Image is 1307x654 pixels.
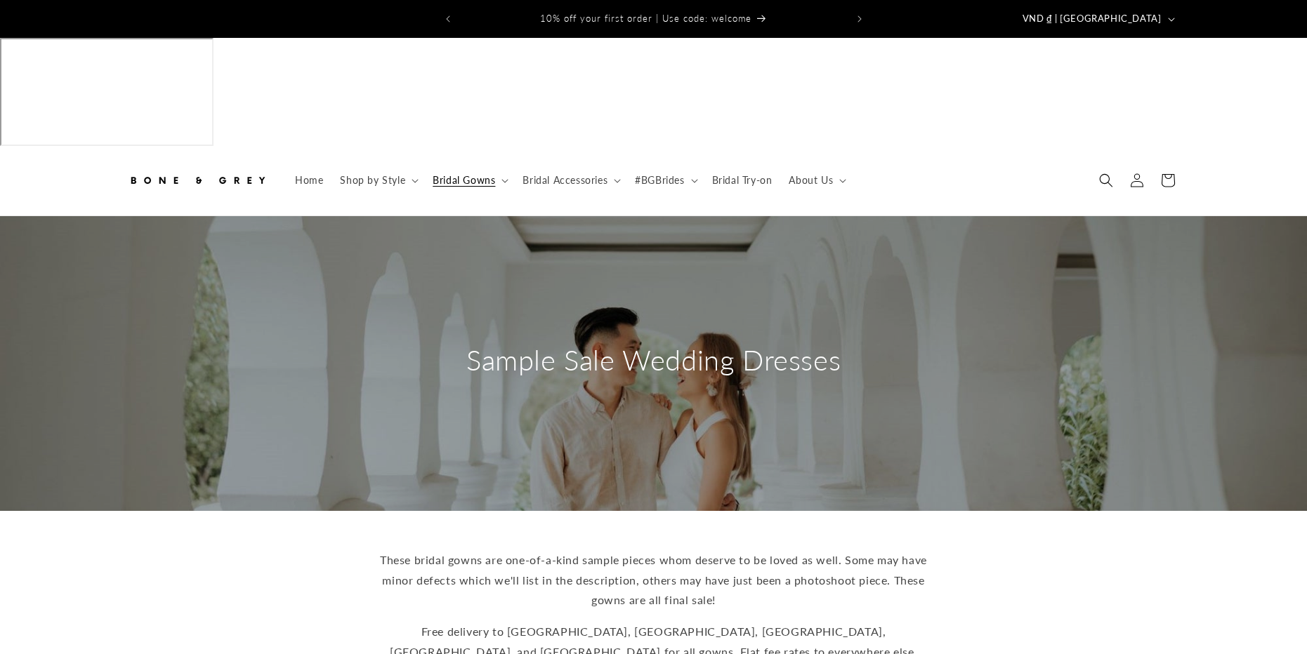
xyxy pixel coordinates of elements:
[466,342,841,378] h2: Sample Sale Wedding Dresses
[295,174,323,187] span: Home
[121,160,272,201] a: Bone and Grey Bridal
[626,166,703,195] summary: #BGBrides
[523,174,607,187] span: Bridal Accessories
[1014,6,1181,32] button: VND ₫ | [GEOGRAPHIC_DATA]
[1023,12,1162,26] span: VND ₫ | [GEOGRAPHIC_DATA]
[340,174,405,187] span: Shop by Style
[704,166,781,195] a: Bridal Try-on
[433,6,464,32] button: Previous announcement
[287,166,331,195] a: Home
[1091,165,1122,196] summary: Search
[331,166,424,195] summary: Shop by Style
[635,174,684,187] span: #BGBrides
[424,166,514,195] summary: Bridal Gowns
[789,174,833,187] span: About Us
[433,174,495,187] span: Bridal Gowns
[712,174,773,187] span: Bridal Try-on
[380,550,928,610] p: These bridal gowns are one-of-a-kind sample pieces whom deserve to be loved as well. Some may hav...
[514,166,626,195] summary: Bridal Accessories
[844,6,875,32] button: Next announcement
[127,165,268,196] img: Bone and Grey Bridal
[780,166,852,195] summary: About Us
[540,13,751,24] span: 10% off your first order | Use code: welcome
